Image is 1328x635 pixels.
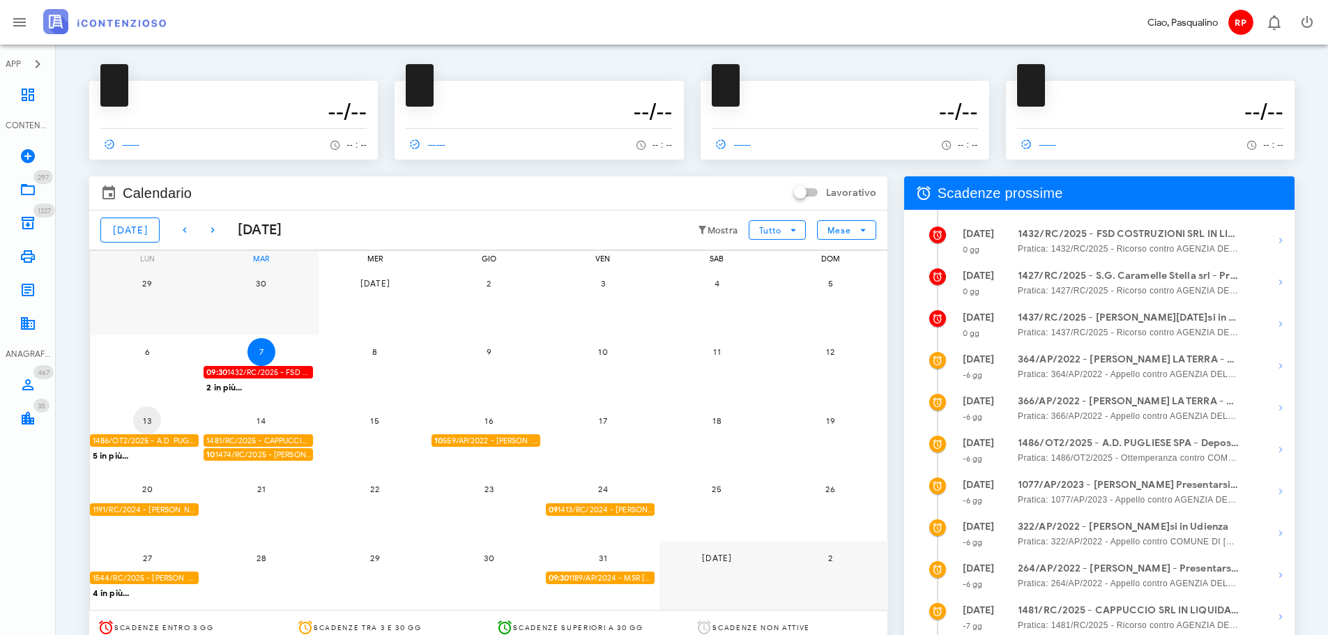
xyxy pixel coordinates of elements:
span: RP [1228,10,1253,35]
span: 1474/RC/2025 - [PERSON_NAME]si in Udienza [206,448,312,461]
span: Pratica: 1481/RC/2025 - Ricorso contro AGENZIA DELLE ENTRATE - RISCOSSIONE (Udienza) [1018,618,1239,632]
span: 29 [133,278,161,289]
strong: 1077/AP/2023 - [PERSON_NAME] Presentarsi in Udienza [1018,477,1239,493]
span: 17 [589,415,617,426]
span: 31 [589,553,617,563]
span: Mese [827,225,851,236]
span: ------ [1017,138,1058,151]
span: Scadenze non attive [712,623,810,632]
span: Calendario [123,182,192,204]
div: dom [773,251,887,266]
span: 14 [247,415,275,426]
div: mer [318,251,432,266]
span: Pratica: 1432/RC/2025 - Ricorso contro AGENZIA DELLE ENTRATE - RISCOSSIONE (Udienza) [1018,242,1239,256]
span: Distintivo [33,170,53,184]
button: Mostra dettagli [1267,352,1295,380]
button: 19 [816,406,844,434]
span: 16 [475,415,503,426]
span: 467 [38,368,49,377]
button: 12 [816,338,844,366]
span: ------ [100,138,141,151]
button: 2 [816,544,844,572]
span: 23 [475,484,503,494]
small: -6 gg [963,454,983,464]
div: ven [546,251,660,266]
small: -6 gg [963,370,983,380]
span: Scadenze prossime [938,182,1063,204]
span: 5 [816,278,844,289]
label: Lavorativo [826,186,876,200]
div: 5 in più... [90,448,204,461]
span: 27 [133,553,161,563]
strong: 322/AP/2022 - [PERSON_NAME]si in Udienza [1018,519,1239,535]
button: Mostra dettagli [1267,603,1295,631]
button: 30 [247,269,275,297]
small: 0 gg [963,286,979,296]
span: 11 [703,346,731,357]
span: ------ [712,138,752,151]
strong: [DATE] [963,479,995,491]
button: 23 [475,475,503,503]
span: Pratica: 322/AP/2022 - Appello contro COMUNE DI [GEOGRAPHIC_DATA] (Udienza) [1018,535,1239,549]
span: 10 [589,346,617,357]
span: 28 [247,553,275,563]
span: -- : -- [958,140,978,150]
h3: --/-- [100,98,367,125]
button: 22 [361,475,389,503]
button: 28 [247,544,275,572]
span: 15 [361,415,389,426]
strong: [DATE] [963,312,995,323]
button: [DATE] [703,544,731,572]
span: 1189/AP/2024 - MSR [PERSON_NAME]si in Udienza [549,572,655,585]
span: 2 [816,553,844,563]
button: 14 [247,406,275,434]
span: 8 [361,346,389,357]
a: ------ [1017,135,1063,154]
div: sab [659,251,774,266]
a: ------ [712,135,758,154]
span: -- : -- [346,140,367,150]
span: Distintivo [33,399,49,413]
strong: [DATE] [963,604,995,616]
strong: 1437/RC/2025 - [PERSON_NAME][DATE]si in [GEOGRAPHIC_DATA] [1018,310,1239,326]
button: 20 [133,475,161,503]
strong: 10 [434,436,443,445]
button: [DATE] [361,269,389,297]
span: 22 [361,484,389,494]
button: Mese [817,220,876,240]
p: -------------- [406,86,672,98]
strong: 366/AP/2022 - [PERSON_NAME] LA TERRA - Depositare Documenti per Udienza [1018,394,1239,409]
span: 6 [133,346,161,357]
span: 18 [703,415,731,426]
strong: [DATE] [963,437,995,449]
button: Mostra dettagli [1267,477,1295,505]
div: 1544/RC/2025 - [PERSON_NAME] la Costituzione in [GEOGRAPHIC_DATA] [90,572,199,585]
strong: 1481/RC/2025 - CAPPUCCIO SRL IN LIQUIDAZIONE - Depositare Documenti per Udienza [1018,603,1239,618]
h3: --/-- [712,98,978,125]
span: 2 [475,278,503,289]
small: 0 gg [963,328,979,338]
span: -- : -- [652,140,673,150]
div: mar [204,251,318,266]
strong: 09:30 [206,367,227,377]
span: Pratica: 364/AP/2022 - Appello contro AGENZIA DELLE ENTRATE - RISCOSSIONE (Udienza) [1018,367,1239,381]
span: 1432/RC/2025 - FSD COSTRUZIONI SRL IN LIQUIDAZIONE - Presentarsi in Udienza [206,366,312,379]
button: RP [1223,6,1257,39]
button: 25 [703,475,731,503]
button: 4 [703,269,731,297]
button: 26 [816,475,844,503]
div: 4 in più... [90,586,204,598]
span: 20 [133,484,161,494]
button: Distintivo [1257,6,1290,39]
strong: [DATE] [963,270,995,282]
button: 31 [589,544,617,572]
button: 30 [475,544,503,572]
div: 1486/OT2/2025 - A.D. PUGLIESE SPA - Depositare Documenti per Udienza [90,434,199,447]
div: Ciao, Pasqualino [1147,15,1218,30]
button: 5 [816,269,844,297]
small: Mostra [708,225,738,236]
button: Mostra dettagli [1267,561,1295,589]
strong: 1427/RC/2025 - S.G. Caramelle Stella srl - Presentarsi in Udienza [1018,268,1239,284]
button: 29 [361,544,389,572]
span: Pratica: 1077/AP/2023 - Appello contro AGENZIA DELLE ENTRATE - RISCOSSIONE (Udienza) [1018,493,1239,507]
